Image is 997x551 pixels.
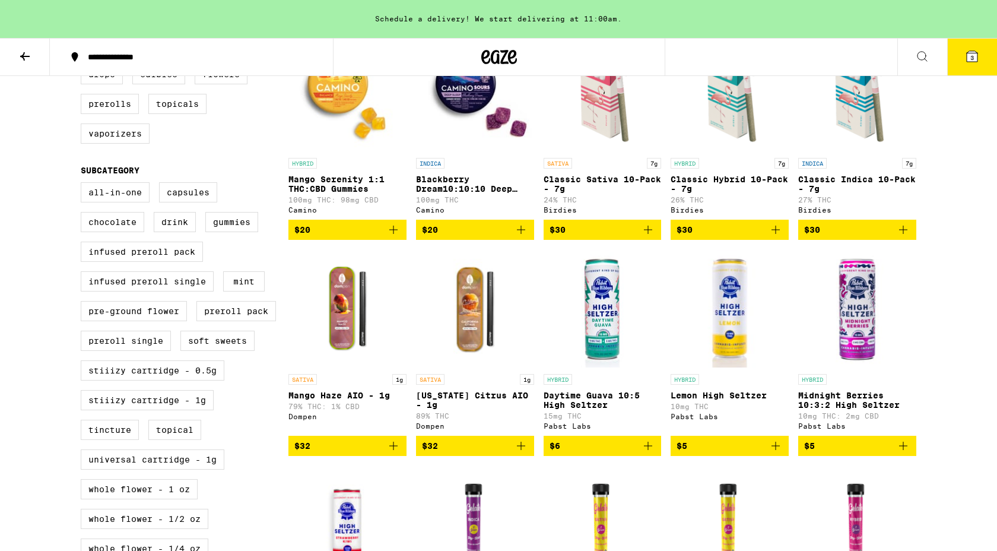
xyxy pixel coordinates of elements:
img: Camino - Blackberry Dream10:10:10 Deep Sleep Gummies [416,33,534,152]
p: 10mg THC [671,403,789,410]
img: Pabst Labs - Lemon High Seltzer [671,249,789,368]
img: Dompen - Mango Haze AIO - 1g [288,249,407,368]
span: $20 [294,225,310,235]
p: Classic Sativa 10-Pack - 7g [544,175,662,194]
img: Dompen - California Citrus AIO - 1g [416,249,534,368]
p: SATIVA [416,374,444,385]
button: Add to bag [671,220,789,240]
p: [US_STATE] Citrus AIO - 1g [416,391,534,410]
img: Birdies - Classic Sativa 10-Pack - 7g [544,33,662,152]
a: Open page for Classic Sativa 10-Pack - 7g from Birdies [544,33,662,220]
a: Open page for Blackberry Dream10:10:10 Deep Sleep Gummies from Camino [416,33,534,220]
p: INDICA [416,158,444,169]
p: Classic Hybrid 10-Pack - 7g [671,175,789,194]
button: Add to bag [671,436,789,456]
img: Birdies - Classic Indica 10-Pack - 7g [798,33,916,152]
div: Dompen [288,413,407,420]
label: Universal Cartridge - 1g [81,449,224,470]
div: Pabst Labs [544,422,662,430]
button: Add to bag [798,220,916,240]
label: Capsules [159,182,217,202]
p: 10mg THC: 2mg CBD [798,412,916,420]
p: SATIVA [544,158,572,169]
p: Daytime Guava 10:5 High Seltzer [544,391,662,410]
label: Mint [223,271,265,292]
label: Drink [154,212,196,232]
div: Pabst Labs [798,422,916,430]
p: HYBRID [671,158,699,169]
p: SATIVA [288,374,317,385]
legend: Subcategory [81,166,139,175]
p: 100mg THC: 98mg CBD [288,196,407,204]
p: INDICA [798,158,827,169]
span: $30 [550,225,566,235]
div: Birdies [798,206,916,214]
span: Hi. Need any help? [7,8,85,18]
label: Preroll Pack [196,301,276,321]
p: HYBRID [288,158,317,169]
label: Vaporizers [81,123,150,144]
p: HYBRID [671,374,699,385]
p: 24% THC [544,196,662,204]
a: Open page for Mango Serenity 1:1 THC:CBD Gummies from Camino [288,33,407,220]
img: Camino - Mango Serenity 1:1 THC:CBD Gummies [288,33,407,152]
label: STIIIZY Cartridge - 0.5g [81,360,224,381]
span: $30 [677,225,693,235]
label: Whole Flower - 1/2 oz [81,509,208,529]
label: Preroll Single [81,331,171,351]
button: Add to bag [544,220,662,240]
button: Add to bag [288,436,407,456]
p: HYBRID [798,374,827,385]
p: 100mg THC [416,196,534,204]
button: Add to bag [798,436,916,456]
a: Open page for California Citrus AIO - 1g from Dompen [416,249,534,436]
p: Midnight Berries 10:3:2 High Seltzer [798,391,916,410]
p: 1g [392,374,407,385]
img: Pabst Labs - Daytime Guava 10:5 High Seltzer [544,249,662,368]
label: Gummies [205,212,258,232]
button: Add to bag [416,220,534,240]
button: Add to bag [416,436,534,456]
span: $30 [804,225,820,235]
label: Prerolls [81,94,139,114]
label: Infused Preroll Pack [81,242,203,262]
label: Topicals [148,94,207,114]
label: STIIIZY Cartridge - 1g [81,390,214,410]
p: 7g [902,158,916,169]
div: Dompen [416,422,534,430]
a: Open page for Daytime Guava 10:5 High Seltzer from Pabst Labs [544,249,662,436]
label: Tincture [81,420,139,440]
p: Blackberry Dream10:10:10 Deep Sleep Gummies [416,175,534,194]
p: 79% THC: 1% CBD [288,403,407,410]
label: Soft Sweets [180,331,255,351]
div: Camino [416,206,534,214]
label: Topical [148,420,201,440]
span: $5 [677,441,687,451]
a: Open page for Classic Hybrid 10-Pack - 7g from Birdies [671,33,789,220]
p: 89% THC [416,412,534,420]
button: Add to bag [544,436,662,456]
span: $32 [422,441,438,451]
button: 3 [947,39,997,75]
div: Camino [288,206,407,214]
a: Open page for Midnight Berries 10:3:2 High Seltzer from Pabst Labs [798,249,916,436]
a: Open page for Lemon High Seltzer from Pabst Labs [671,249,789,436]
p: 27% THC [798,196,916,204]
label: Infused Preroll Single [81,271,214,292]
div: Pabst Labs [671,413,789,420]
label: Chocolate [81,212,144,232]
label: Pre-ground Flower [81,301,187,321]
p: 7g [647,158,661,169]
p: 7g [774,158,789,169]
p: Mango Haze AIO - 1g [288,391,407,400]
span: $20 [422,225,438,235]
label: Whole Flower - 1 oz [81,479,198,499]
p: HYBRID [544,374,572,385]
img: Birdies - Classic Hybrid 10-Pack - 7g [671,33,789,152]
p: 15mg THC [544,412,662,420]
button: Add to bag [288,220,407,240]
img: Pabst Labs - Midnight Berries 10:3:2 High Seltzer [798,249,916,368]
p: Classic Indica 10-Pack - 7g [798,175,916,194]
p: Lemon High Seltzer [671,391,789,400]
span: 3 [970,54,974,61]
